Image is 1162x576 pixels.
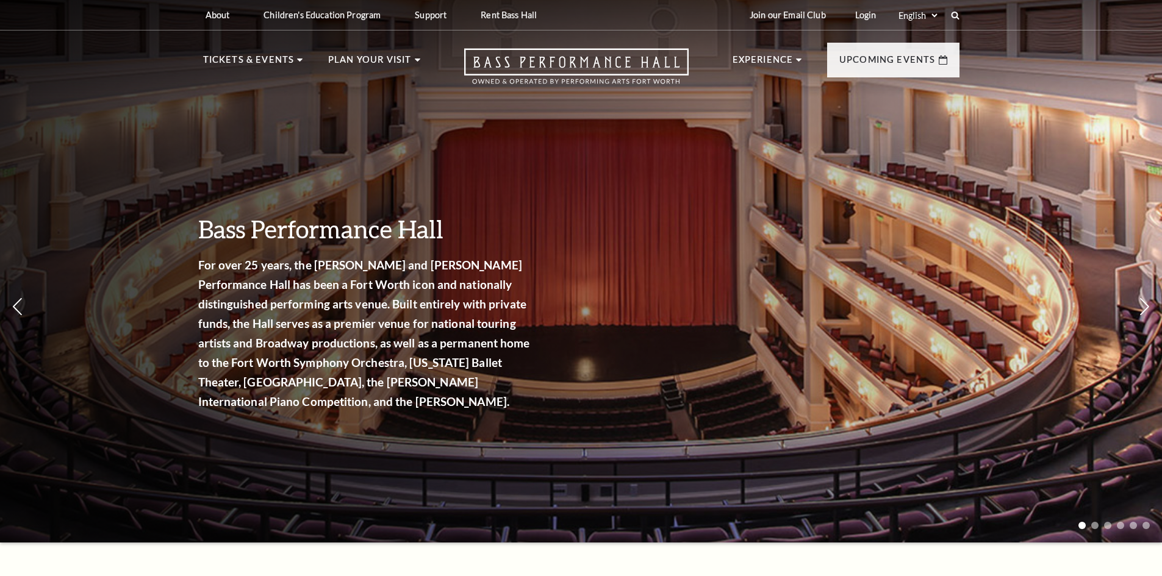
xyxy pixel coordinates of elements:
p: Upcoming Events [839,52,936,74]
p: Experience [733,52,794,74]
p: Support [415,10,447,20]
select: Select: [896,10,939,21]
p: [GEOGRAPHIC_DATA], [US_STATE] [198,189,534,204]
h3: Bass Performance Hall [198,213,534,244]
strong: For over 25 years, the [PERSON_NAME] and [PERSON_NAME] Performance Hall has been a Fort Worth ico... [198,258,530,408]
p: Tickets & Events [203,52,295,74]
p: About [206,10,230,20]
p: Rent Bass Hall [481,10,537,20]
p: Plan Your Visit [328,52,412,74]
p: Children's Education Program [264,10,381,20]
